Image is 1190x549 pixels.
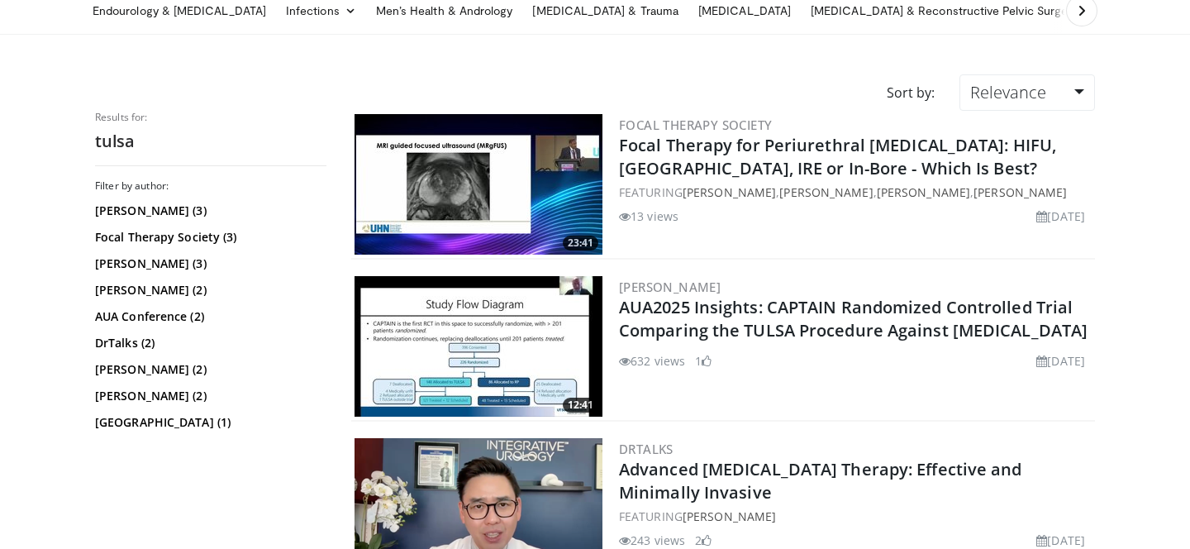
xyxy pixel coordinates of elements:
li: 243 views [619,532,685,549]
a: [PERSON_NAME] (3) [95,203,322,219]
a: [PERSON_NAME] [683,508,776,524]
span: 23:41 [563,236,598,251]
div: Sort by: [874,74,947,111]
a: Focal Therapy Society (3) [95,229,322,246]
div: FEATURING , , , [619,184,1092,201]
li: 632 views [619,352,685,370]
h3: Filter by author: [95,179,326,193]
a: 23:41 [355,114,602,255]
a: [PERSON_NAME] [779,184,873,200]
img: e1e2afc4-5860-4431-9391-991a68804c56.300x170_q85_crop-smart_upscale.jpg [355,114,602,255]
span: 12:41 [563,398,598,413]
a: Focal Therapy Society [619,117,772,133]
a: Relevance [959,74,1095,111]
a: [PERSON_NAME] (2) [95,361,322,378]
a: DrTalks (2) [95,335,322,351]
h2: tulsa [95,131,326,152]
a: [PERSON_NAME] (2) [95,282,322,298]
a: AUA Conference (2) [95,308,322,325]
a: [PERSON_NAME] [683,184,776,200]
li: 1 [695,352,712,370]
li: [DATE] [1036,352,1085,370]
a: [PERSON_NAME] (2) [95,388,322,404]
a: Advanced [MEDICAL_DATA] Therapy: Effective and Minimally Invasive [619,458,1022,504]
li: 13 views [619,208,678,225]
a: [GEOGRAPHIC_DATA] (1) [95,414,322,431]
a: [PERSON_NAME] [973,184,1067,200]
li: [DATE] [1036,532,1085,549]
a: DrTalks [619,441,674,457]
a: Focal Therapy for Periurethral [MEDICAL_DATA]: HIFU, [GEOGRAPHIC_DATA], IRE or In-Bore - Which Is... [619,134,1056,179]
li: [DATE] [1036,208,1085,225]
a: 12:41 [355,276,602,417]
a: AUA2025 Insights: CAPTAIN Randomized Controlled Trial Comparing the TULSA Procedure Against [MEDI... [619,296,1088,341]
a: [PERSON_NAME] (3) [95,255,322,272]
p: Results for: [95,111,326,124]
a: [PERSON_NAME] [877,184,970,200]
img: 99f977ea-b4c5-472f-9668-83e32d626d12.300x170_q85_crop-smart_upscale.jpg [355,276,602,417]
li: 2 [695,532,712,549]
a: [PERSON_NAME] [619,279,721,295]
div: FEATURING [619,508,1092,525]
span: Relevance [970,81,1046,103]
